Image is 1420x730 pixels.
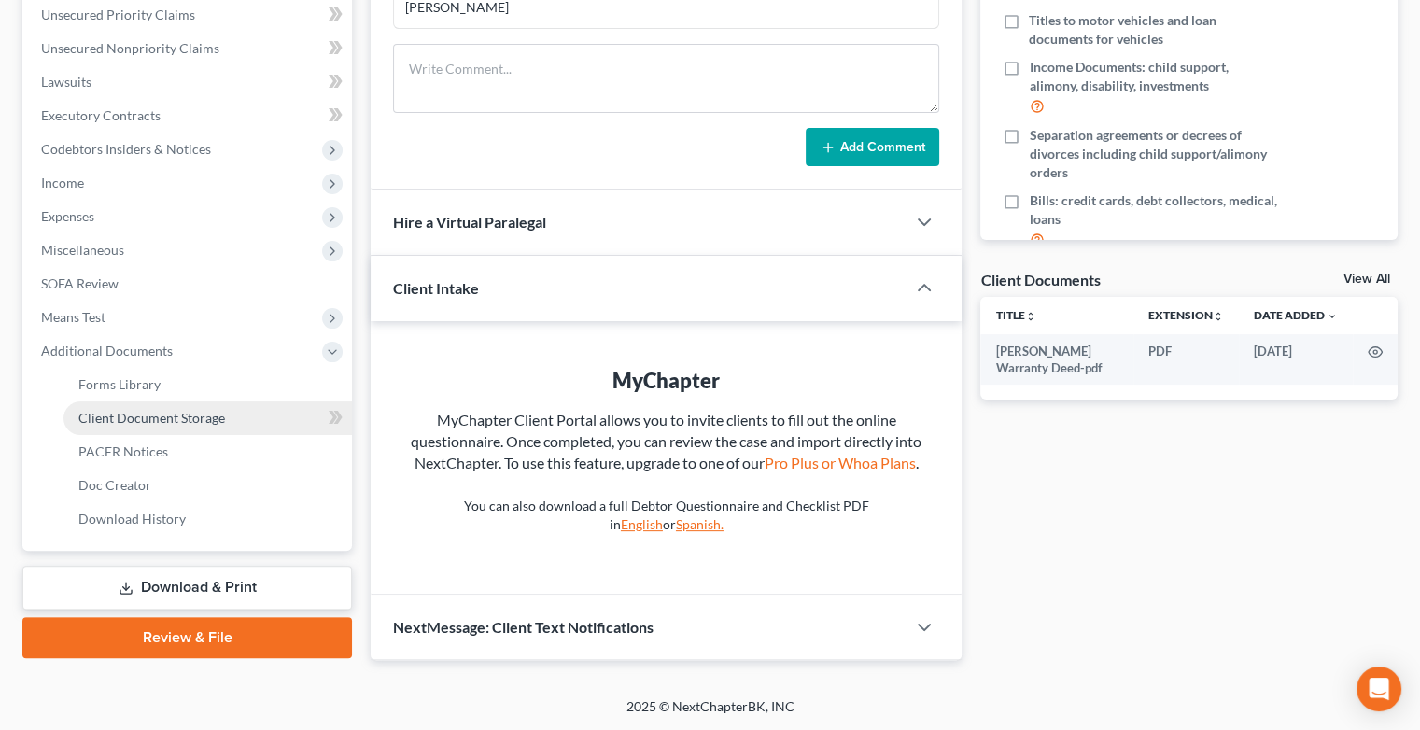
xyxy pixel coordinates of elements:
[41,275,119,291] span: SOFA Review
[1029,58,1277,95] span: Income Documents: child support, alimony, disability, investments
[41,175,84,190] span: Income
[980,270,1100,289] div: Client Documents
[980,334,1133,386] td: [PERSON_NAME] Warranty Deed-pdf
[78,376,161,392] span: Forms Library
[41,208,94,224] span: Expenses
[78,511,186,526] span: Download History
[78,477,151,493] span: Doc Creator
[41,242,124,258] span: Miscellaneous
[806,128,939,167] button: Add Comment
[765,454,916,471] a: Pro Plus or Whoa Plans
[408,497,924,534] p: You can also download a full Debtor Questionnaire and Checklist PDF in or
[63,502,352,536] a: Download History
[408,366,924,395] div: MyChapter
[78,443,168,459] span: PACER Notices
[41,7,195,22] span: Unsecured Priority Claims
[41,141,211,157] span: Codebtors Insiders & Notices
[63,435,352,469] a: PACER Notices
[393,213,546,231] span: Hire a Virtual Paralegal
[78,410,225,426] span: Client Document Storage
[26,99,352,133] a: Executory Contracts
[41,40,219,56] span: Unsecured Nonpriority Claims
[676,516,724,532] a: Spanish.
[1029,11,1277,49] span: Titles to motor vehicles and loan documents for vehicles
[1357,667,1401,711] div: Open Intercom Messenger
[63,469,352,502] a: Doc Creator
[63,401,352,435] a: Client Document Storage
[1148,308,1224,322] a: Extensionunfold_more
[41,74,91,90] span: Lawsuits
[1254,308,1338,322] a: Date Added expand_more
[41,107,161,123] span: Executory Contracts
[22,617,352,658] a: Review & File
[393,279,479,297] span: Client Intake
[1239,334,1353,386] td: [DATE]
[63,368,352,401] a: Forms Library
[1029,126,1277,182] span: Separation agreements or decrees of divorces including child support/alimony orders
[1343,273,1390,286] a: View All
[411,411,921,471] span: MyChapter Client Portal allows you to invite clients to fill out the online questionnaire. Once c...
[621,516,663,532] a: English
[26,32,352,65] a: Unsecured Nonpriority Claims
[41,309,105,325] span: Means Test
[26,65,352,99] a: Lawsuits
[393,618,654,636] span: NextMessage: Client Text Notifications
[1213,311,1224,322] i: unfold_more
[1029,191,1277,229] span: Bills: credit cards, debt collectors, medical, loans
[41,343,173,358] span: Additional Documents
[995,308,1035,322] a: Titleunfold_more
[22,566,352,610] a: Download & Print
[1327,311,1338,322] i: expand_more
[26,267,352,301] a: SOFA Review
[1024,311,1035,322] i: unfold_more
[1133,334,1239,386] td: PDF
